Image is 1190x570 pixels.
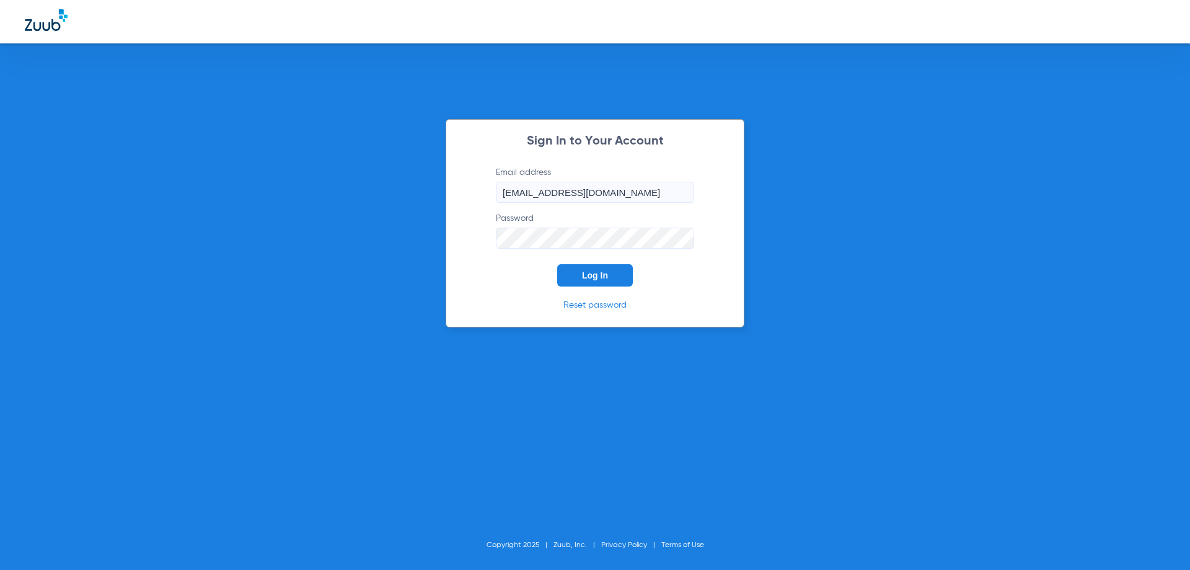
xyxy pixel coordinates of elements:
[553,539,601,551] li: Zuub, Inc.
[601,541,647,549] a: Privacy Policy
[496,182,694,203] input: Email address
[563,301,627,309] a: Reset password
[25,9,68,31] img: Zuub Logo
[496,212,694,249] label: Password
[477,135,713,148] h2: Sign In to Your Account
[582,270,608,280] span: Log In
[496,166,694,203] label: Email address
[487,539,553,551] li: Copyright 2025
[1128,510,1190,570] iframe: Chat Widget
[661,541,704,549] a: Terms of Use
[496,228,694,249] input: Password
[557,264,633,287] button: Log In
